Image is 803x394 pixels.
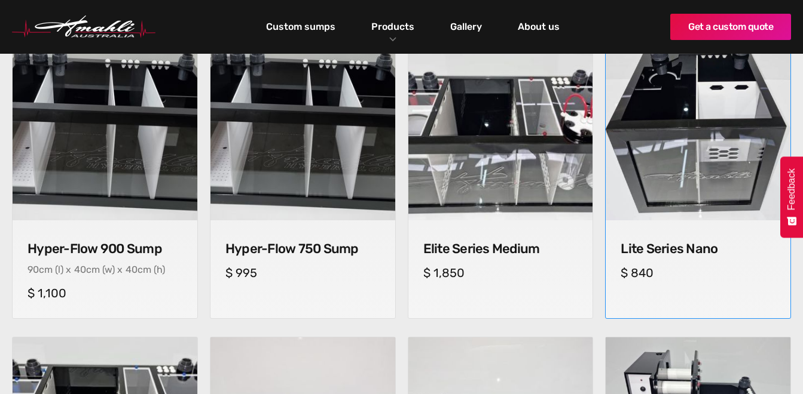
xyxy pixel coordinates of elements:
div: 40 [74,264,86,275]
h4: Hyper-Flow 900 Sump [28,241,182,257]
div: 40 [126,264,138,275]
a: Lite Series NanoLite Series NanoLite Series Nano$ 840 [605,35,791,319]
h4: Lite Series Nano [621,241,775,257]
a: Get a custom quote [670,14,791,40]
a: home [12,16,155,38]
h4: Hyper-Flow 750 Sump [225,241,380,257]
img: Hyper-Flow 750 Sump [210,36,395,220]
span: Feedback [786,168,797,210]
h5: $ 995 [225,266,380,280]
img: Hyper-Flow 900 Sump [13,36,197,220]
div: cm (h) [138,264,165,275]
a: Hyper-Flow 750 Sump Hyper-Flow 750 Sump Hyper-Flow 750 Sump$ 995 [210,35,396,319]
a: About us [515,17,563,37]
div: 90 [28,264,39,275]
img: Hmahli Australia Logo [12,16,155,38]
h5: $ 840 [621,266,775,280]
a: Elite Series MediumElite Series MediumElite Series Medium$ 1,850 [408,35,594,319]
img: Elite Series Medium [408,36,593,220]
button: Feedback - Show survey [780,156,803,238]
a: Custom sumps [263,17,338,37]
a: Hyper-Flow 900 Sump Hyper-Flow 900 Sump Hyper-Flow 900 Sump90cm (l) x40cm (w) x40cm (h)$ 1,100 [12,35,198,319]
a: Products [368,18,417,35]
div: cm (l) x [39,264,71,275]
img: Lite Series Nano [602,32,795,225]
a: Gallery [447,17,485,37]
h5: $ 1,100 [28,286,182,300]
div: cm (w) x [86,264,123,275]
h4: Elite Series Medium [423,241,578,257]
h5: $ 1,850 [423,266,578,280]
